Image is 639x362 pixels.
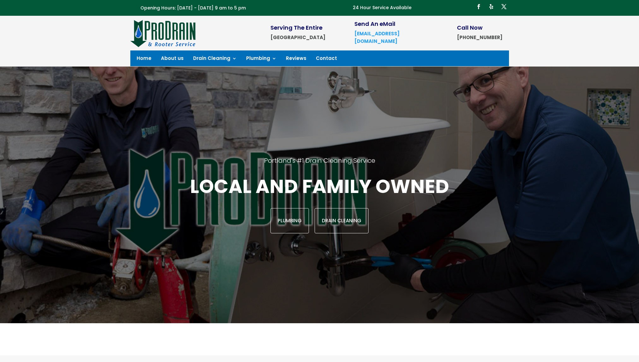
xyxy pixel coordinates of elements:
[270,24,322,32] span: Serving The Entire
[161,56,184,63] a: About us
[130,19,196,47] img: site-logo-100h
[315,208,369,233] a: Drain Cleaning
[137,56,151,63] a: Home
[353,4,411,12] p: 24 Hour Service Available
[270,34,325,41] strong: [GEOGRAPHIC_DATA]
[457,24,482,32] span: Call Now
[83,156,556,174] h2: Portland's #1 Drain Cleaning Service
[486,2,496,12] a: Follow on Yelp
[83,174,556,233] div: Local and family owned
[316,56,337,63] a: Contact
[246,56,276,63] a: Plumbing
[270,208,309,233] a: Plumbing
[499,2,509,12] a: Follow on X
[140,5,246,11] span: Opening Hours: [DATE] - [DATE] 9 am to 5 pm
[474,2,484,12] a: Follow on Facebook
[457,34,502,41] strong: [PHONE_NUMBER]
[354,20,395,28] span: Send An eMail
[354,30,399,44] a: [EMAIL_ADDRESS][DOMAIN_NAME]
[193,56,237,63] a: Drain Cleaning
[286,56,306,63] a: Reviews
